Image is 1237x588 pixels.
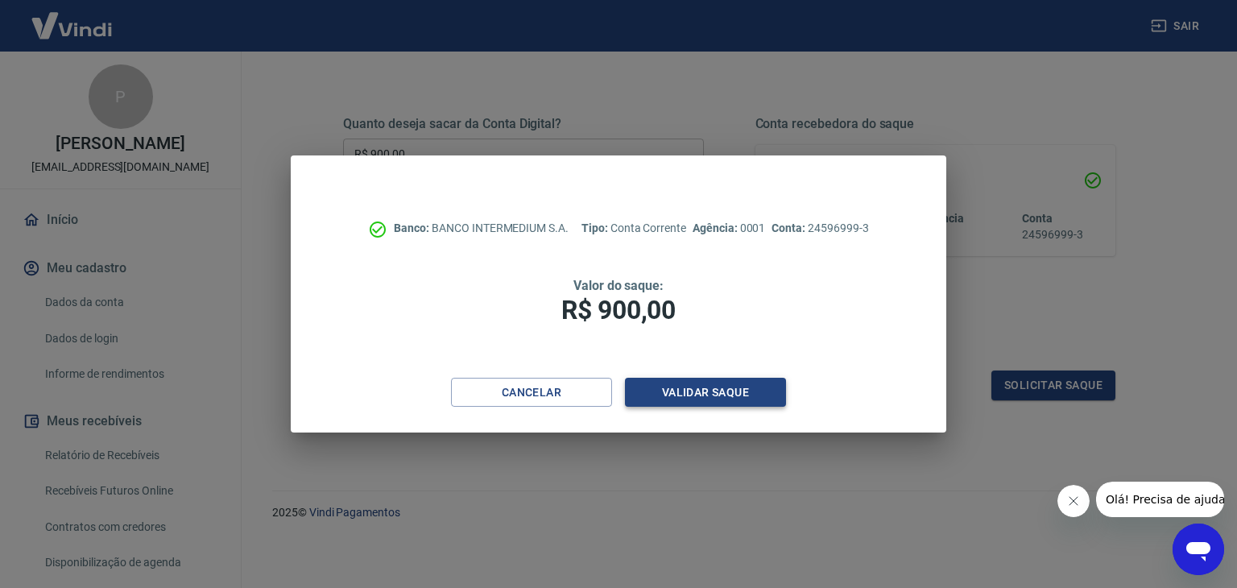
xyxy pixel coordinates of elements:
[581,222,610,234] span: Tipo:
[772,222,808,234] span: Conta:
[573,278,664,293] span: Valor do saque:
[561,295,676,325] span: R$ 900,00
[394,222,432,234] span: Banco:
[625,378,786,408] button: Validar saque
[451,378,612,408] button: Cancelar
[10,11,135,24] span: Olá! Precisa de ajuda?
[772,220,868,237] p: 24596999-3
[1057,485,1090,517] iframe: Fechar mensagem
[394,220,569,237] p: BANCO INTERMEDIUM S.A.
[1096,482,1224,517] iframe: Mensagem da empresa
[1173,524,1224,575] iframe: Botão para abrir a janela de mensagens
[693,220,765,237] p: 0001
[581,220,686,237] p: Conta Corrente
[693,222,740,234] span: Agência:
